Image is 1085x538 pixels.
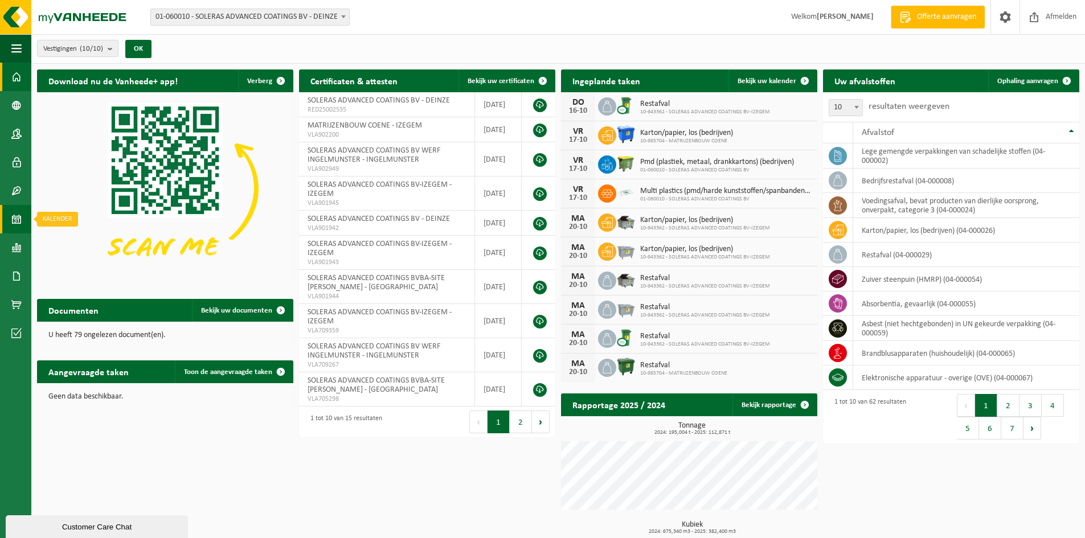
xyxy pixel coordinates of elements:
[853,143,1079,169] td: lege gemengde verpakkingen van schadelijke stoffen (04-000002)
[640,216,770,225] span: Karton/papier, los (bedrijven)
[567,359,589,368] div: MA
[616,241,636,260] img: WB-2500-GAL-GY-01
[567,521,817,535] h3: Kubiek
[125,40,152,58] button: OK
[201,307,272,314] span: Bekijk uw documenten
[567,223,589,231] div: 20-10
[567,136,589,144] div: 17-10
[640,361,727,370] span: Restafval
[488,410,510,433] button: 1
[567,310,589,318] div: 20-10
[37,69,189,92] h2: Download nu de Vanheede+ app!
[308,274,445,291] span: SOLERAS ADVANCED COATINGS BVBA-SITE [PERSON_NAME] - [GEOGRAPHIC_DATA]
[853,267,1079,291] td: zuiver steenpuin (HMRP) (04-000054)
[640,100,770,109] span: Restafval
[616,96,636,115] img: WB-0240-CU
[640,158,794,167] span: Pmd (plastiek, metaal, drankkartons) (bedrijven)
[567,272,589,281] div: MA
[640,303,770,312] span: Restafval
[640,187,812,196] span: Multi plastics (pmd/harde kunststoffen/spanbanden/eps/folie naturel/folie gemeng...
[567,330,589,339] div: MA
[308,342,440,360] span: SOLERAS ADVANCED COATINGS BV WERF INGELMUNSTER - INGELMUNSTER
[48,393,282,401] p: Geen data beschikbaar.
[475,211,522,236] td: [DATE]
[37,92,293,285] img: Download de VHEPlus App
[308,130,466,139] span: VLA902200
[732,393,816,416] a: Bekijk rapportage
[869,102,949,111] label: resultaten weergeven
[640,274,770,283] span: Restafval
[308,146,440,164] span: SOLERAS ADVANCED COATINGS BV WERF INGELMUNSTER - INGELMUNSTER
[308,121,422,130] span: MATRIJZENBOUW COENE - IZEGEM
[829,100,862,116] span: 10
[853,365,1079,390] td: elektronische apparatuur - overige (OVE) (04-000067)
[308,292,466,301] span: VLA901944
[510,410,532,433] button: 2
[914,11,979,23] span: Offerte aanvragen
[308,96,450,105] span: SOLERAS ADVANCED COATINGS BV - DEINZE
[532,410,550,433] button: Next
[640,312,770,319] span: 10-943362 - SOLERAS ADVANCED COATINGS BV-IZEGEM
[640,196,812,203] span: 01-060010 - SOLERAS ADVANCED COATINGS BV
[988,69,1078,92] a: Ophaling aanvragen
[308,326,466,335] span: VLA709359
[640,167,794,174] span: 01-060010 - SOLERAS ADVANCED COATINGS BV
[308,376,445,394] span: SOLERAS ADVANCED COATINGS BVBA-SITE [PERSON_NAME] - [GEOGRAPHIC_DATA]
[308,395,466,404] span: VLA705298
[979,417,1001,440] button: 6
[997,394,1020,417] button: 2
[640,332,770,341] span: Restafval
[567,368,589,376] div: 20-10
[6,513,190,538] iframe: chat widget
[817,13,874,21] strong: [PERSON_NAME]
[80,45,103,52] count: (10/10)
[299,69,409,92] h2: Certificaten & attesten
[616,183,636,202] img: LP-SK-00500-LPE-16
[567,214,589,223] div: MA
[853,243,1079,267] td: restafval (04-000029)
[475,304,522,338] td: [DATE]
[238,69,292,92] button: Verberg
[616,357,636,376] img: WB-1100-HPE-GN-01
[475,92,522,117] td: [DATE]
[640,129,733,138] span: Karton/papier, los (bedrijven)
[567,185,589,194] div: VR
[151,9,349,25] span: 01-060010 - SOLERAS ADVANCED COATINGS BV - DEINZE
[567,194,589,202] div: 17-10
[308,308,452,326] span: SOLERAS ADVANCED COATINGS BV-IZEGEM - IZEGEM
[640,283,770,290] span: 10-943362 - SOLERAS ADVANCED COATINGS BV-IZEGEM
[247,77,272,85] span: Verberg
[616,212,636,231] img: WB-5000-GAL-GY-01
[640,370,727,377] span: 10-985704 - MATRIJZENBOUW COENE
[823,69,907,92] h2: Uw afvalstoffen
[853,291,1079,316] td: absorbentia, gevaarlijk (04-000055)
[469,410,488,433] button: Previous
[567,252,589,260] div: 20-10
[561,69,652,92] h2: Ingeplande taken
[1042,394,1064,417] button: 4
[567,165,589,173] div: 17-10
[308,105,466,114] span: RED25002535
[1001,417,1023,440] button: 7
[37,299,110,321] h2: Documenten
[43,40,103,58] span: Vestigingen
[308,215,450,223] span: SOLERAS ADVANCED COATINGS BV - DEINZE
[616,328,636,347] img: WB-0240-CU
[891,6,985,28] a: Offerte aanvragen
[567,529,817,535] span: 2024: 675,340 m3 - 2025: 382,400 m3
[567,430,817,436] span: 2024: 195,004 t - 2025: 112,871 t
[308,224,466,233] span: VLA901942
[640,225,770,232] span: 10-943362 - SOLERAS ADVANCED COATINGS BV-IZEGEM
[640,245,770,254] span: Karton/papier, los (bedrijven)
[1020,394,1042,417] button: 3
[48,331,282,339] p: U heeft 79 ongelezen document(en).
[853,341,1079,365] td: brandblusapparaten (huishoudelijk) (04-000065)
[853,218,1079,243] td: karton/papier, los (bedrijven) (04-000026)
[997,77,1058,85] span: Ophaling aanvragen
[475,338,522,372] td: [DATE]
[567,243,589,252] div: MA
[567,422,817,436] h3: Tonnage
[305,409,382,434] div: 1 tot 10 van 15 resultaten
[640,254,770,261] span: 10-943362 - SOLERAS ADVANCED COATINGS BV-IZEGEM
